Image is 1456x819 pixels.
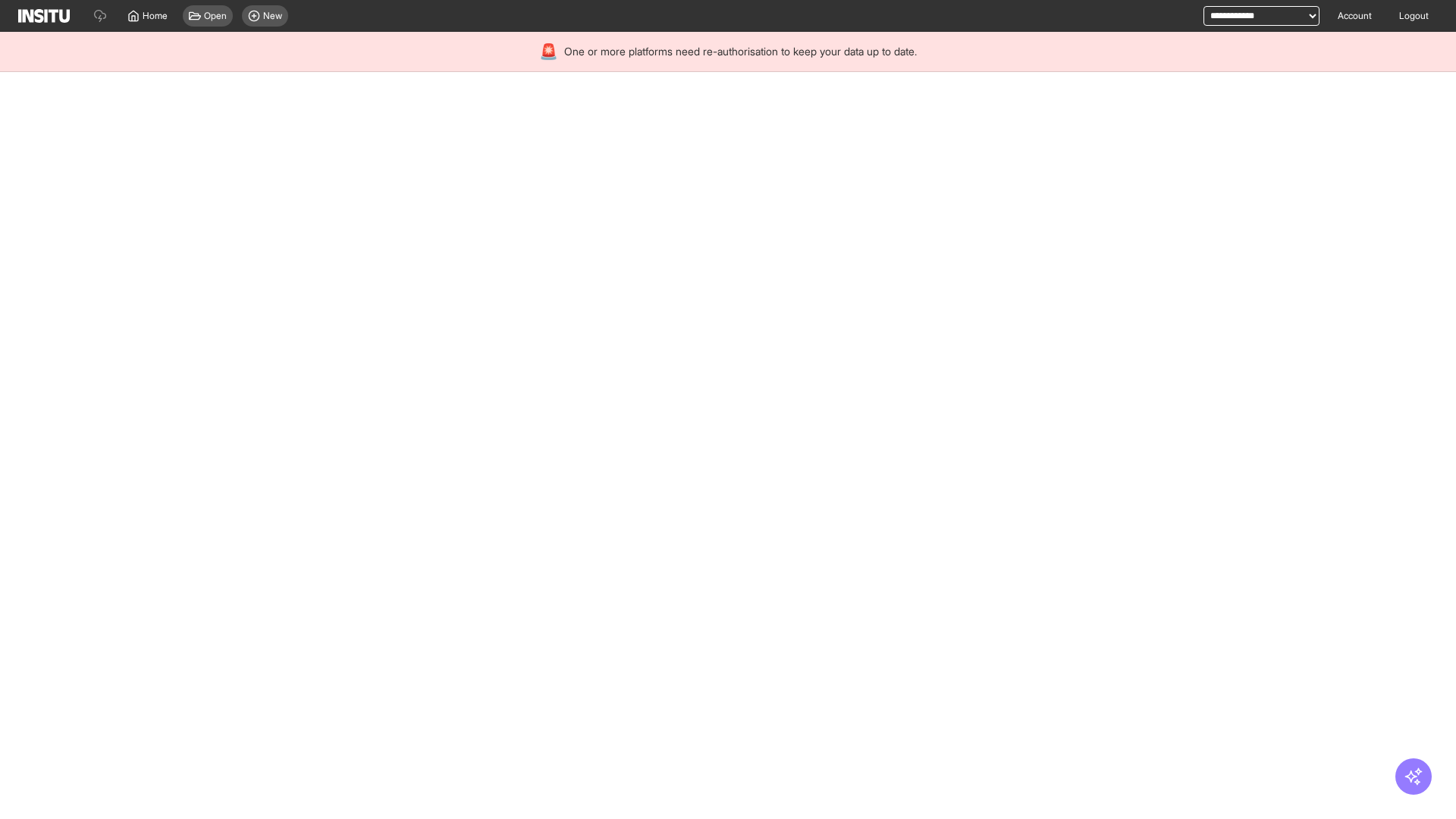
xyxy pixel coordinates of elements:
[263,10,282,22] span: New
[204,10,227,22] span: Open
[564,44,917,59] span: One or more platforms need re-authorisation to keep your data up to date.
[143,10,168,22] span: Home
[18,9,70,23] img: Logo
[539,41,558,62] div: 🚨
